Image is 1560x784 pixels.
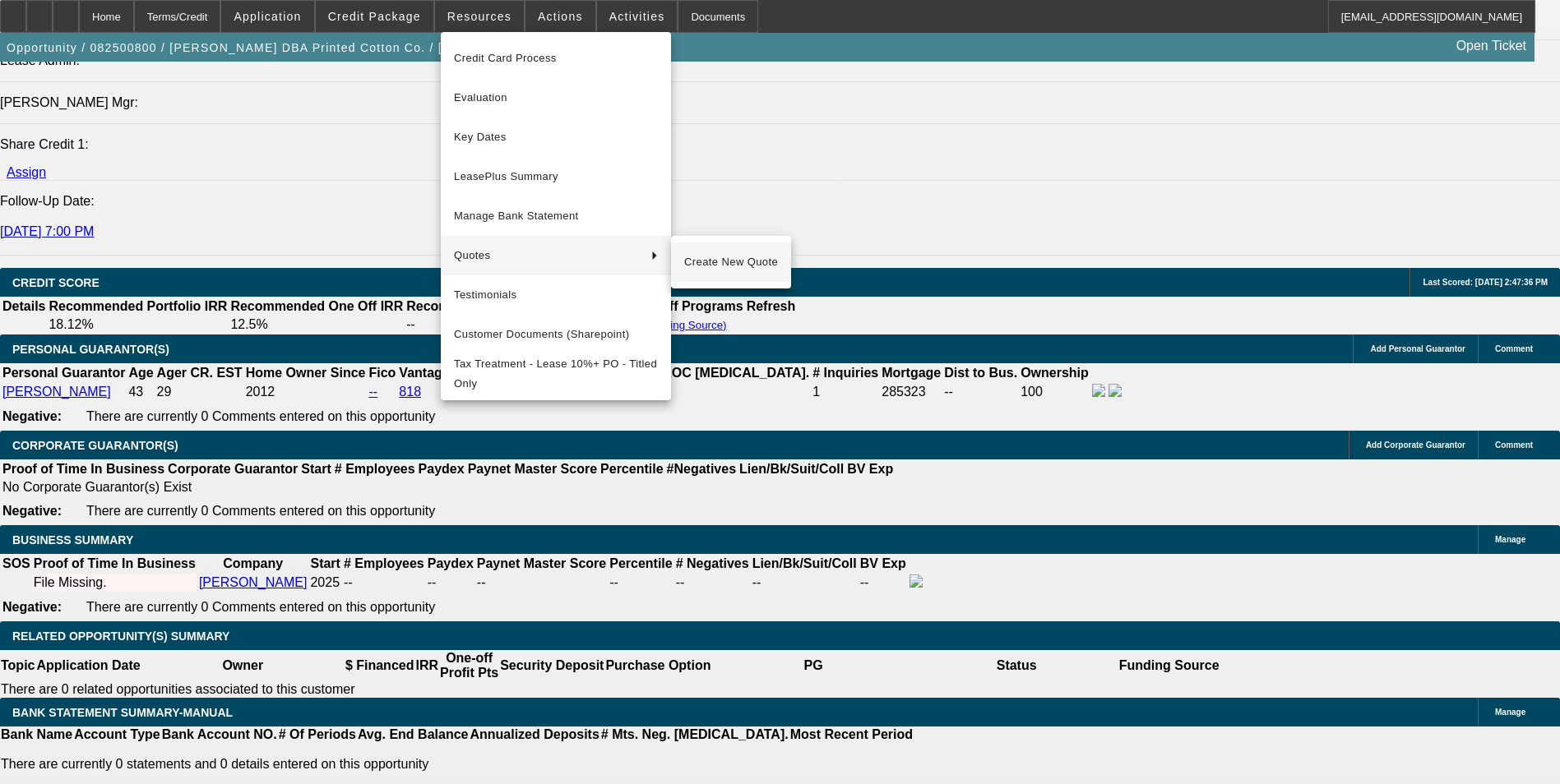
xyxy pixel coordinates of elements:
[454,246,638,265] span: Quotes
[454,325,658,344] span: Customer Documents (Sharepoint)
[454,354,658,394] span: Tax Treatment - Lease 10%+ PO - Titled Only
[684,252,778,272] span: Create New Quote
[454,285,658,305] span: Testimonials
[454,206,658,226] span: Manage Bank Statement
[454,48,658,68] span: Credit Card Process
[454,167,658,187] span: LeasePlus Summary
[454,127,658,147] span: Key Dates
[454,88,658,108] span: Evaluation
